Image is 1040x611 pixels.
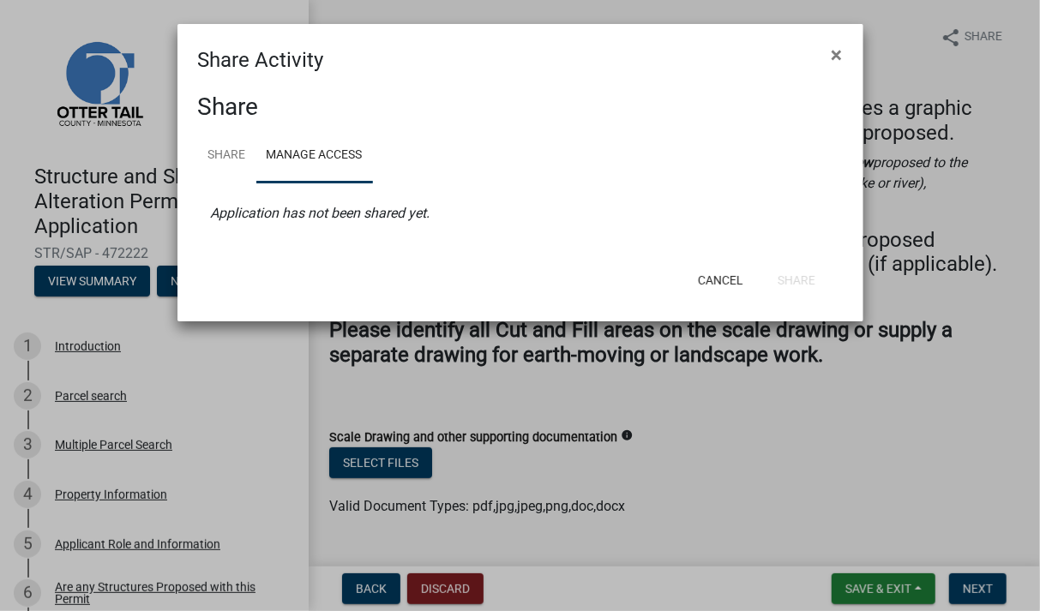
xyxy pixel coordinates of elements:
[256,129,373,183] a: Manage Access
[832,43,843,67] span: ×
[818,31,857,79] button: Close
[198,93,843,122] h3: Share
[198,45,324,75] h4: Share Activity
[684,265,757,296] button: Cancel
[211,205,430,221] i: Application has not been shared yet.
[198,129,256,183] a: Share
[764,265,829,296] button: Share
